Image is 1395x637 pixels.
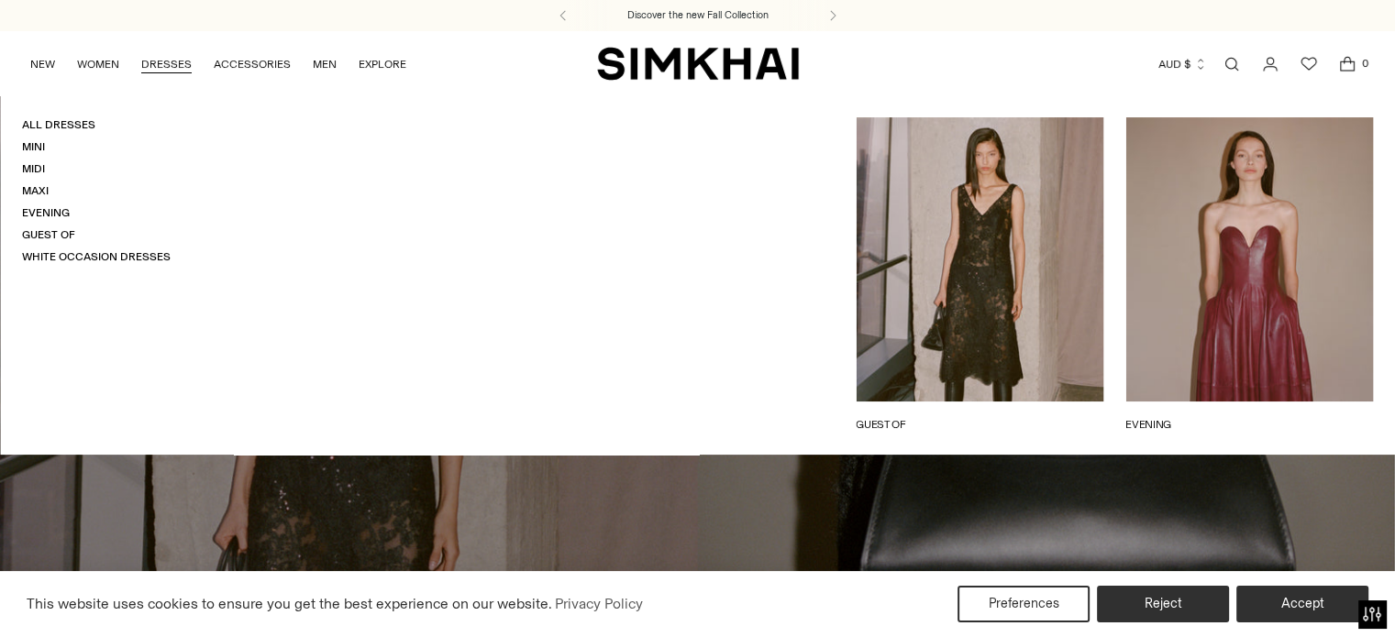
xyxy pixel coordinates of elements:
a: Privacy Policy (opens in a new tab) [552,590,646,618]
button: AUD $ [1158,44,1207,84]
span: 0 [1356,55,1373,71]
a: SIMKHAI [597,46,799,82]
a: Discover the new Fall Collection [627,8,769,23]
a: Open cart modal [1329,46,1366,82]
span: This website uses cookies to ensure you get the best experience on our website. [27,595,552,612]
button: Preferences [958,586,1090,622]
button: Reject [1097,586,1229,622]
a: Go to the account page [1252,46,1289,82]
a: ACCESSORIES [214,44,291,84]
a: MEN [313,44,337,84]
a: DRESSES [141,44,192,84]
a: Wishlist [1290,46,1327,82]
a: NEW [30,44,55,84]
button: Accept [1236,586,1368,622]
a: Open search modal [1213,46,1250,82]
a: WOMEN [77,44,119,84]
a: EXPLORE [359,44,406,84]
